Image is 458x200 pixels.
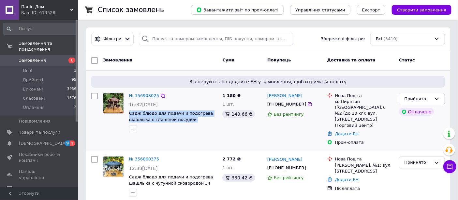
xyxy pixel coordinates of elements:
div: 140.66 ₴ [222,110,255,118]
a: № 356860375 [129,157,159,161]
span: Завантажити звіт по пром-оплаті [196,7,278,13]
span: Статус [399,58,415,62]
span: Прийняті [23,77,43,83]
div: Ваш ID: 613528 [21,10,78,16]
span: 9 [65,141,70,146]
span: Створити замовлення [397,8,446,12]
a: № 356908025 [129,93,159,98]
span: Без рейтингу [274,175,304,180]
a: [PERSON_NAME] [267,93,303,99]
span: Експорт [362,8,380,12]
span: 3936 [67,86,76,92]
span: Товари та послуги [19,129,60,135]
span: Папін Дом [21,4,70,10]
div: м. Пирятин ([GEOGRAPHIC_DATA].), №2 (до 10 кг): вул. [STREET_ADDRESS] (Торговий центр) [335,99,394,128]
span: 95 [72,77,76,83]
span: 1 [70,141,75,146]
span: Згенеруйте або додайте ЕН у замовлення, щоб отримати оплату [94,78,442,85]
div: Прийнято [405,96,432,103]
div: Нова Пошта [335,93,394,99]
span: 1 [68,58,75,63]
span: Замовлення [19,58,46,63]
a: Створити замовлення [385,7,451,12]
span: 1 шт. [222,102,234,107]
div: [PHONE_NUMBER] [266,164,307,172]
span: 16:32[DATE] [129,102,158,107]
span: Збережені фільтри: [321,36,365,42]
span: 1376 [67,95,76,101]
span: Панель управління [19,169,60,180]
a: Додати ЕН [335,177,359,182]
div: Нова Пошта [335,156,394,162]
button: Експорт [357,5,386,15]
span: 2 772 ₴ [222,157,241,161]
span: Доставка та оплата [327,58,376,62]
span: 2 [74,105,76,110]
div: 330.42 ₴ [222,174,255,182]
span: Покупець [267,58,291,62]
span: Повідомлення [19,118,51,124]
span: Нові [23,68,32,74]
div: [PHONE_NUMBER] [266,100,307,108]
img: Фото товару [103,93,124,113]
span: Скасовані [23,95,45,101]
span: Оплачені [23,105,43,110]
a: Садж блюдо для подачи и подогрева шашлыка с глиняной посудой Жаровня 2,5л та соусницями [129,111,213,128]
input: Пошук [3,23,77,35]
div: Післяплата [335,186,394,192]
img: Фото товару [103,157,124,177]
a: Фото товару [103,93,124,114]
span: Cума [222,58,234,62]
button: Чат з покупцем [443,160,456,173]
div: Пром-оплата [335,140,394,145]
span: [DEMOGRAPHIC_DATA] [19,141,67,146]
div: Прийнято [405,159,432,166]
span: Без рейтингу [274,112,304,117]
span: Виконані [23,86,43,92]
div: Оплачено [399,108,434,116]
span: Показники роботи компанії [19,152,60,163]
span: Фільтри [104,36,122,42]
span: Замовлення [103,58,132,62]
a: [PERSON_NAME] [267,157,303,163]
input: Пошук за номером замовлення, ПІБ покупця, номером телефону, Email, номером накладної [139,33,293,45]
span: Замовлення та повідомлення [19,41,78,52]
button: Створити замовлення [392,5,451,15]
span: Всі [376,36,382,42]
span: 12:38[DATE] [129,166,158,171]
span: 1 180 ₴ [222,93,241,98]
a: Додати ЕН [335,131,359,136]
a: Садж блюдо для подачи и подогрева шашлыка с чугунной сковородой 34 Воля соус та чарка [129,175,213,192]
span: Відгуки [19,186,36,192]
span: Управління статусами [295,8,345,12]
span: 1 шт. [222,165,234,170]
h1: Список замовлень [98,6,164,14]
span: (5410) [384,36,398,41]
div: [PERSON_NAME], №1: вул. [STREET_ADDRESS] [335,162,394,174]
button: Завантажити звіт по пром-оплаті [191,5,284,15]
button: Управління статусами [290,5,350,15]
span: 1 [74,68,76,74]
